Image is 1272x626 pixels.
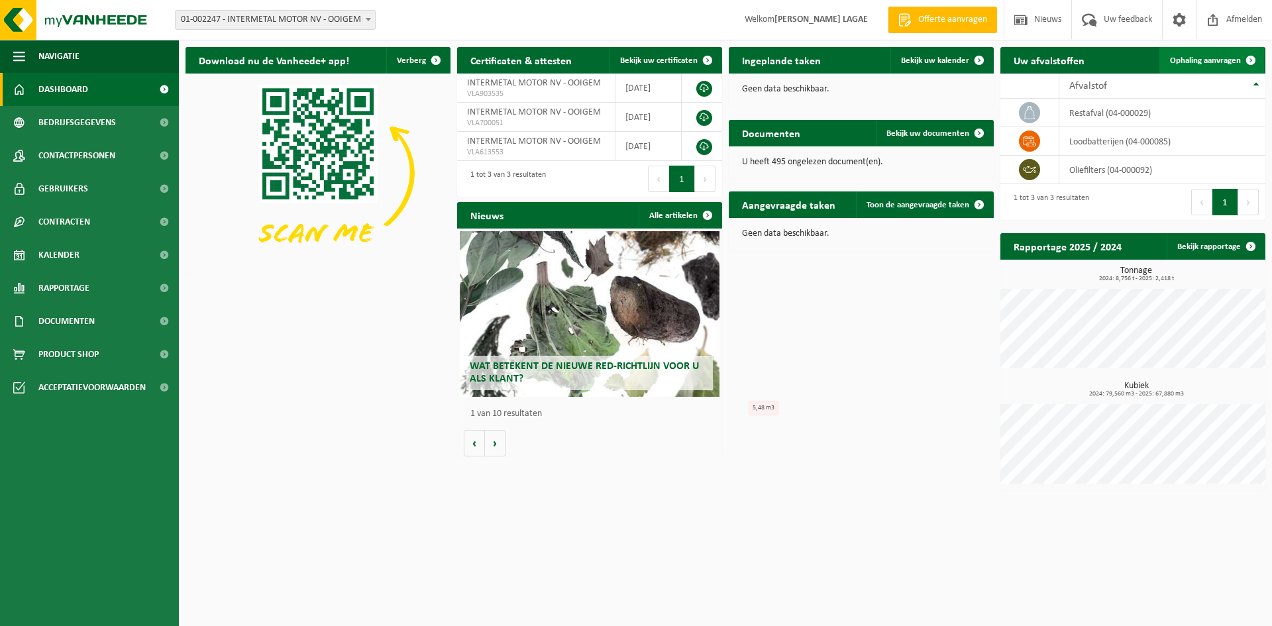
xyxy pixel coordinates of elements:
[1170,56,1241,65] span: Ophaling aanvragen
[1159,47,1264,74] a: Ophaling aanvragen
[695,166,715,192] button: Next
[1007,266,1265,282] h3: Tonnage
[669,166,695,192] button: 1
[457,202,517,228] h2: Nieuws
[615,132,682,161] td: [DATE]
[1212,189,1238,215] button: 1
[467,118,605,129] span: VLA700051
[457,47,585,73] h2: Certificaten & attesten
[729,191,849,217] h2: Aangevraagde taken
[185,74,450,272] img: Download de VHEPlus App
[470,409,715,419] p: 1 van 10 resultaten
[1007,391,1265,397] span: 2024: 79,560 m3 - 2025: 67,880 m3
[915,13,990,26] span: Offerte aanvragen
[1007,276,1265,282] span: 2024: 8,756 t - 2025: 2,418 t
[648,166,669,192] button: Previous
[38,371,146,404] span: Acceptatievoorwaarden
[615,74,682,103] td: [DATE]
[38,106,116,139] span: Bedrijfsgegevens
[467,78,601,88] span: INTERMETAL MOTOR NV - OOIGEM
[1007,382,1265,397] h3: Kubiek
[856,191,992,218] a: Toon de aangevraagde taken
[185,47,362,73] h2: Download nu de Vanheede+ app!
[176,11,375,29] span: 01-002247 - INTERMETAL MOTOR NV - OOIGEM
[38,272,89,305] span: Rapportage
[467,147,605,158] span: VLA613553
[1000,47,1098,73] h2: Uw afvalstoffen
[886,129,969,138] span: Bekijk uw documenten
[639,202,721,229] a: Alle artikelen
[38,338,99,371] span: Product Shop
[1000,233,1135,259] h2: Rapportage 2025 / 2024
[901,56,969,65] span: Bekijk uw kalender
[464,430,485,456] button: Vorige
[1069,81,1107,91] span: Afvalstof
[1059,99,1265,127] td: restafval (04-000029)
[774,15,868,25] strong: [PERSON_NAME] LAGAE
[888,7,997,33] a: Offerte aanvragen
[620,56,698,65] span: Bekijk uw certificaten
[742,158,980,167] p: U heeft 495 ongelezen document(en).
[1238,189,1259,215] button: Next
[729,120,814,146] h2: Documenten
[729,47,834,73] h2: Ingeplande taken
[890,47,992,74] a: Bekijk uw kalender
[464,164,546,193] div: 1 tot 3 van 3 resultaten
[470,361,699,384] span: Wat betekent de nieuwe RED-richtlijn voor u als klant?
[460,231,719,397] a: Wat betekent de nieuwe RED-richtlijn voor u als klant?
[38,305,95,338] span: Documenten
[175,10,376,30] span: 01-002247 - INTERMETAL MOTOR NV - OOIGEM
[397,56,426,65] span: Verberg
[1059,127,1265,156] td: loodbatterijen (04-000085)
[38,172,88,205] span: Gebruikers
[876,120,992,146] a: Bekijk uw documenten
[386,47,449,74] button: Verberg
[742,85,980,94] p: Geen data beschikbaar.
[38,40,79,73] span: Navigatie
[615,103,682,132] td: [DATE]
[1167,233,1264,260] a: Bekijk rapportage
[467,107,601,117] span: INTERMETAL MOTOR NV - OOIGEM
[742,229,980,238] p: Geen data beschikbaar.
[1059,156,1265,184] td: oliefilters (04-000092)
[38,238,79,272] span: Kalender
[609,47,721,74] a: Bekijk uw certificaten
[1191,189,1212,215] button: Previous
[867,201,969,209] span: Toon de aangevraagde taken
[1007,187,1089,217] div: 1 tot 3 van 3 resultaten
[467,89,605,99] span: VLA903535
[467,136,601,146] span: INTERMETAL MOTOR NV - OOIGEM
[38,73,88,106] span: Dashboard
[38,205,90,238] span: Contracten
[485,430,505,456] button: Volgende
[38,139,115,172] span: Contactpersonen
